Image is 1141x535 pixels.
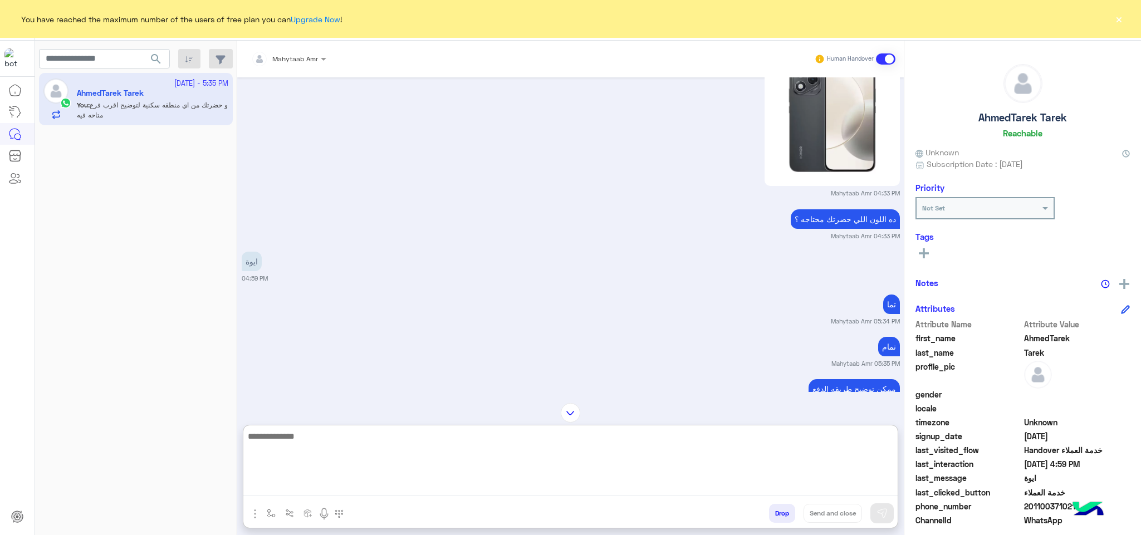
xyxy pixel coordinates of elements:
small: Human Handover [827,55,874,63]
img: 1403182699927242 [4,48,25,68]
span: ايوة [1024,472,1130,484]
img: Trigger scenario [285,509,294,518]
span: Unknown [1024,416,1130,428]
span: last_message [915,472,1022,484]
button: Drop [769,504,795,523]
b: Not Set [922,204,945,212]
p: 8/10/2025, 5:34 PM [883,295,900,314]
span: Attribute Value [1024,318,1130,330]
img: notes [1101,279,1110,288]
span: locale [915,403,1022,414]
h6: Reachable [1003,128,1042,138]
span: search [149,52,163,66]
span: ChannelId [915,514,1022,526]
h6: Priority [915,183,944,193]
button: × [1113,13,1124,24]
small: Mahytaab Amr 04:33 PM [831,189,900,198]
img: send message [876,508,888,519]
p: 8/10/2025, 5:35 PM [878,337,900,356]
span: last_name [915,347,1022,359]
span: Subscription Date : [DATE] [927,158,1023,170]
p: 8/10/2025, 5:35 PM [809,379,900,399]
img: hulul-logo.png [1069,490,1108,529]
span: Tarek [1024,347,1130,359]
img: send voice note [317,507,331,521]
img: add [1119,279,1129,289]
span: Mahytaab Amr [272,55,318,63]
button: Trigger scenario [281,504,299,522]
span: 2025-03-13T14:19:44.747Z [1024,430,1130,442]
img: scroll [561,403,580,423]
span: Unknown [915,146,959,158]
span: last_interaction [915,458,1022,470]
small: Mahytaab Amr 04:33 PM [831,232,900,240]
span: You have reached the maximum number of the users of free plan you can ! [21,13,342,25]
p: 8/10/2025, 4:33 PM [791,209,900,229]
span: Handover خدمة العملاء [1024,444,1130,456]
span: 201100371021 [1024,500,1130,512]
span: null [1024,403,1130,414]
span: first_name [915,332,1022,344]
span: signup_date [915,430,1022,442]
h6: Tags [915,232,1130,242]
img: make a call [335,509,344,518]
span: Attribute Name [915,318,1022,330]
small: Mahytaab Amr 05:35 PM [831,359,900,368]
button: select flow [262,504,281,522]
img: create order [303,509,312,518]
span: AhmedTarek [1024,332,1130,344]
img: aW1hZ2UucG5n.png [765,51,900,186]
img: send attachment [248,507,262,521]
span: خدمة العملاء [1024,487,1130,498]
img: select flow [267,509,276,518]
button: create order [299,504,317,522]
h6: Attributes [915,303,955,313]
span: last_visited_flow [915,444,1022,456]
img: defaultAdmin.png [1024,361,1052,389]
span: 2025-10-08T13:59:19.604Z [1024,458,1130,470]
span: null [1024,389,1130,400]
span: profile_pic [915,361,1022,386]
a: Upgrade Now [291,14,340,24]
span: phone_number [915,500,1022,512]
h6: Notes [915,278,938,288]
button: Send and close [804,504,862,523]
h5: AhmedTarek Tarek [978,111,1067,124]
span: 2 [1024,514,1130,526]
img: defaultAdmin.png [1004,65,1042,102]
small: Mahytaab Amr 05:34 PM [831,317,900,326]
button: search [143,49,170,73]
p: 8/10/2025, 4:59 PM [242,252,262,271]
small: 04:59 PM [242,274,268,283]
span: timezone [915,416,1022,428]
span: last_clicked_button [915,487,1022,498]
span: gender [915,389,1022,400]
